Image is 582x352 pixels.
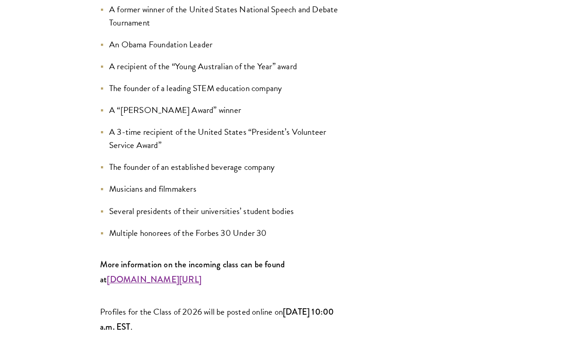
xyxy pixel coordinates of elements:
[100,226,346,240] li: Multiple honorees of the Forbes 30 Under 30
[100,258,285,286] strong: More information on the incoming class can be found at
[100,38,346,51] li: An Obama Foundation Leader
[107,273,201,286] strong: [DOMAIN_NAME][URL]
[100,306,334,333] strong: [DATE] 10:00 a.m. EST
[100,304,346,334] p: Profiles for the Class of 2026 will be posted online on .
[100,182,346,195] li: Musicians and filmmakers
[100,125,346,152] li: A 3-time recipient of the United States “President’s Volunteer Service Award”
[107,273,201,286] a: [DOMAIN_NAME][URL]
[100,82,346,95] li: The founder of a leading STEM education company
[100,160,346,173] li: The founder of an established beverage company
[100,204,346,218] li: Several presidents of their universities’ student bodies
[100,3,346,29] li: A former winner of the United States National Speech and Debate Tournament
[100,103,346,117] li: A “[PERSON_NAME] Award” winner
[100,60,346,73] li: A recipient of the “Young Australian of the Year” award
